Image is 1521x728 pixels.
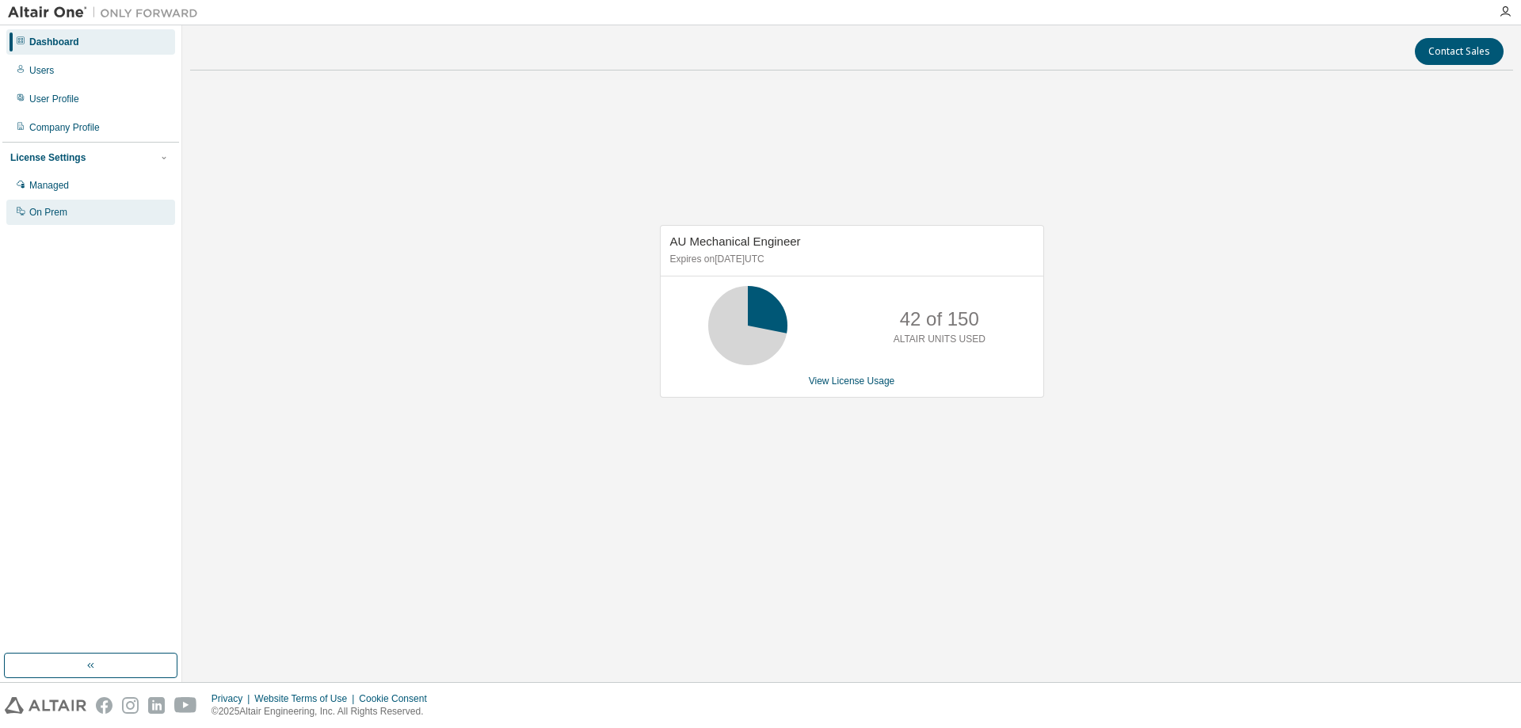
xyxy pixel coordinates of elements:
[96,697,112,714] img: facebook.svg
[29,36,79,48] div: Dashboard
[254,692,359,705] div: Website Terms of Use
[29,64,54,77] div: Users
[122,697,139,714] img: instagram.svg
[670,234,801,248] span: AU Mechanical Engineer
[212,705,436,718] p: © 2025 Altair Engineering, Inc. All Rights Reserved.
[29,121,100,134] div: Company Profile
[359,692,436,705] div: Cookie Consent
[212,692,254,705] div: Privacy
[148,697,165,714] img: linkedin.svg
[1415,38,1504,65] button: Contact Sales
[10,151,86,164] div: License Settings
[174,697,197,714] img: youtube.svg
[900,306,979,333] p: 42 of 150
[29,93,79,105] div: User Profile
[29,206,67,219] div: On Prem
[5,697,86,714] img: altair_logo.svg
[8,5,206,21] img: Altair One
[894,333,985,346] p: ALTAIR UNITS USED
[809,375,895,387] a: View License Usage
[29,179,69,192] div: Managed
[670,253,1030,266] p: Expires on [DATE] UTC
